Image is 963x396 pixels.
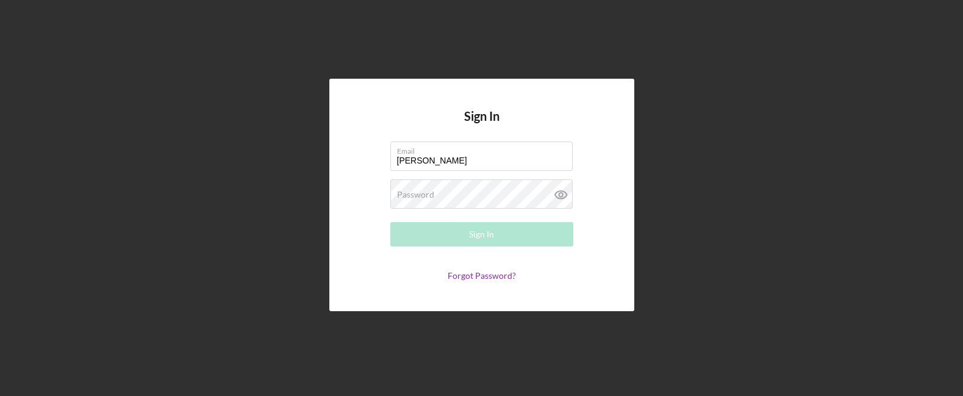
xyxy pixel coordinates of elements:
[397,190,434,200] label: Password
[464,109,499,142] h4: Sign In
[469,222,494,247] div: Sign In
[397,142,573,156] label: Email
[390,222,573,247] button: Sign In
[448,270,516,281] a: Forgot Password?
